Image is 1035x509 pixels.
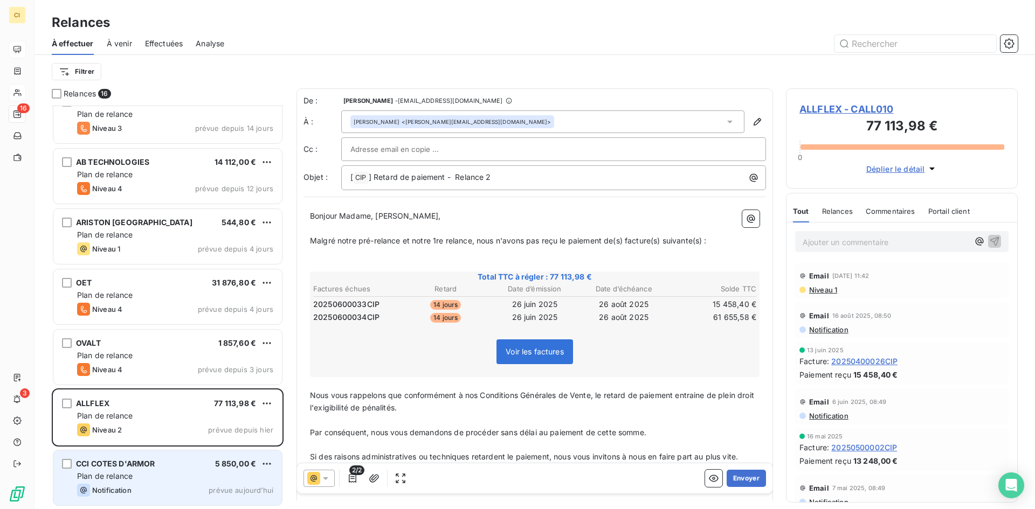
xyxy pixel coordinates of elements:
[808,325,848,334] span: Notification
[669,283,757,295] th: Solde TTC
[92,426,122,434] span: Niveau 2
[92,184,122,193] span: Niveau 4
[402,283,489,295] th: Retard
[310,236,707,245] span: Malgré notre pré-relance et notre 1re relance, nous n'avons pas reçu le paiement de(s) facture(s)...
[354,118,551,125] div: <[PERSON_NAME][EMAIL_ADDRESS][DOMAIN_NAME]>
[727,470,766,487] button: Envoyer
[303,95,341,106] span: De :
[209,486,273,494] span: prévue aujourd’hui
[369,172,491,182] span: ] Retard de paiement - Relance 2
[799,442,829,453] span: Facture :
[832,273,870,279] span: [DATE] 11:42
[198,305,273,313] span: prévue depuis 4 jours
[310,428,646,437] span: Par conséquent, nous vous demandons de procéder sans délai au paiement de cette somme.
[214,399,256,408] span: 77 113,98 €
[218,338,257,347] span: 1 857,60 €
[313,312,379,323] span: 20250600034CIP
[310,391,756,412] span: Nous vous rappelons que conformément à nos Conditions Générales de Vente, le retard de paiement e...
[799,116,1004,138] h3: 77 113,98 €
[395,97,502,104] span: - [EMAIL_ADDRESS][DOMAIN_NAME]
[76,278,92,287] span: OET
[212,278,256,287] span: 31 876,80 €
[799,369,851,380] span: Paiement reçu
[9,6,26,24] div: CI
[506,347,564,356] span: Voir les factures
[303,116,341,127] label: À :
[92,245,120,253] span: Niveau 1
[354,172,368,184] span: CIP
[808,412,848,420] span: Notification
[669,298,757,310] td: 15 458,40 €
[92,124,122,133] span: Niveau 3
[580,283,668,295] th: Date d’échéance
[998,472,1024,498] div: Open Intercom Messenger
[77,411,133,420] span: Plan de relance
[863,163,941,175] button: Déplier le détail
[312,271,758,282] span: Total TTC à régler : 77 113,98 €
[222,218,256,227] span: 544,80 €
[198,365,273,374] span: prévue depuis 3 jours
[798,153,802,162] span: 0
[92,305,122,313] span: Niveau 4
[98,89,111,99] span: 16
[52,13,110,32] h3: Relances
[491,311,578,323] td: 26 juin 2025
[807,347,844,353] span: 13 juin 2025
[92,365,122,374] span: Niveau 4
[350,141,466,157] input: Adresse email en copie ...
[799,102,1004,116] span: ALLFLEX - CALL010
[196,38,224,49] span: Analyse
[491,298,578,310] td: 26 juin 2025
[354,118,399,125] span: [PERSON_NAME]
[52,38,94,49] span: À effectuer
[107,38,132,49] span: À venir
[809,398,829,406] span: Email
[853,369,898,380] span: 15 458,40 €
[350,172,353,182] span: [
[215,157,256,166] span: 14 112,00 €
[208,426,273,434] span: prévue depuis hier
[799,355,829,367] span: Facture :
[831,355,898,367] span: 20250400026CIP
[52,63,101,80] button: Filtrer
[198,245,273,253] span: prévue depuis 4 jours
[313,283,401,295] th: Factures échues
[832,485,886,491] span: 7 mai 2025, 08:49
[809,484,829,492] span: Email
[215,459,257,468] span: 5 850,00 €
[809,271,829,280] span: Email
[195,124,273,133] span: prévue depuis 14 jours
[92,486,132,494] span: Notification
[145,38,183,49] span: Effectuées
[430,300,461,310] span: 14 jours
[77,230,133,239] span: Plan de relance
[349,465,364,475] span: 2/2
[834,35,996,52] input: Rechercher
[853,455,898,466] span: 13 248,00 €
[76,218,192,227] span: ARISTON [GEOGRAPHIC_DATA]
[928,207,970,215] span: Portail client
[580,298,668,310] td: 26 août 2025
[310,211,441,220] span: Bonjour Madame, [PERSON_NAME],
[77,351,133,360] span: Plan de relance
[809,311,829,320] span: Email
[832,312,892,319] span: 16 août 2025, 08:50
[313,299,379,310] span: 20250600033CIP
[52,106,284,509] div: grid
[831,442,897,453] span: 20250500002CIP
[832,399,887,405] span: 6 juin 2025, 08:49
[77,109,133,118] span: Plan de relance
[77,471,133,480] span: Plan de relance
[822,207,853,215] span: Relances
[807,433,843,440] span: 16 mai 2025
[808,285,837,294] span: Niveau 1
[9,485,26,503] img: Logo LeanPay
[310,452,738,461] span: Si des raisons administratives ou techniques retardent le paiement, nous vous invitons à nous en ...
[793,207,809,215] span: Tout
[491,283,578,295] th: Date d’émission
[76,459,155,468] span: CCI COTES D'ARMOR
[343,97,393,104] span: [PERSON_NAME]
[669,311,757,323] td: 61 655,58 €
[20,388,30,398] span: 3
[77,290,133,299] span: Plan de relance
